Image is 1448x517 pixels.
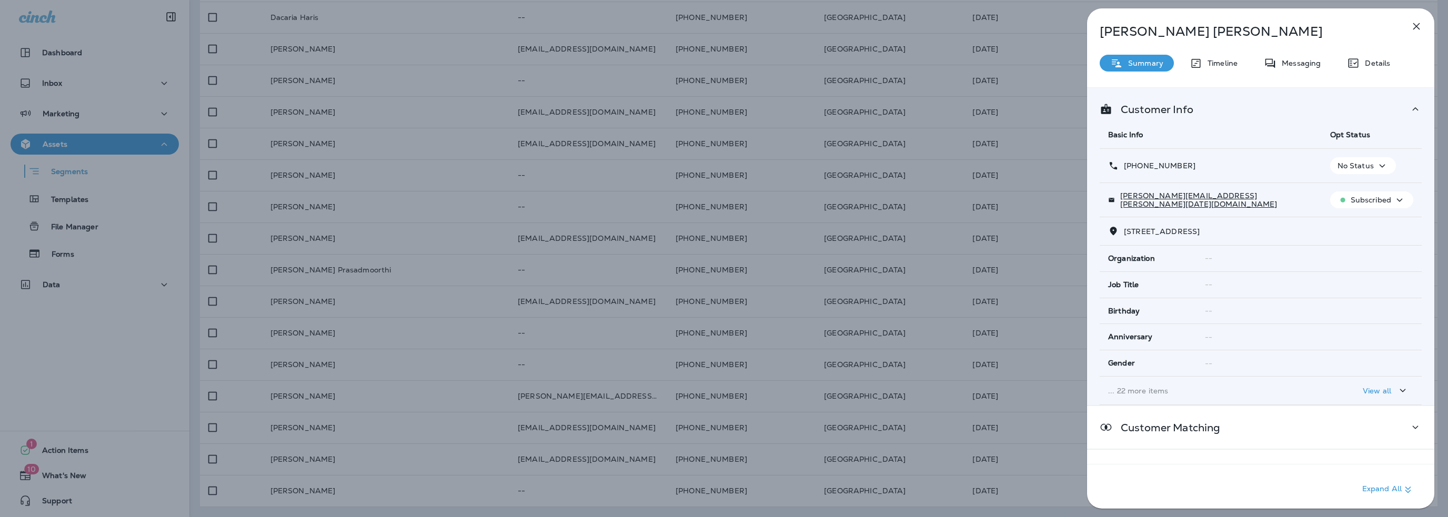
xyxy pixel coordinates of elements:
span: Basic Info [1108,130,1143,139]
span: -- [1205,306,1212,316]
p: Expand All [1362,483,1414,496]
span: Organization [1108,254,1155,263]
button: View all [1359,381,1413,400]
p: ... 22 more items [1108,387,1313,395]
p: Messaging [1276,59,1321,67]
p: [PERSON_NAME] [PERSON_NAME] [1100,24,1387,39]
span: -- [1205,359,1212,368]
p: View all [1363,387,1391,395]
p: No Status [1338,161,1374,170]
p: Summary [1123,59,1163,67]
button: Expand All [1358,480,1419,499]
p: Subscribed [1351,196,1391,204]
span: Opt Status [1330,130,1370,139]
p: [PERSON_NAME][EMAIL_ADDRESS][PERSON_NAME][DATE][DOMAIN_NAME] [1115,191,1313,208]
span: Anniversary [1108,332,1153,341]
p: Timeline [1202,59,1238,67]
p: [PHONE_NUMBER] [1119,161,1195,170]
span: [STREET_ADDRESS] [1124,227,1200,236]
span: -- [1205,254,1212,263]
p: Customer Matching [1112,423,1220,432]
span: -- [1205,280,1212,289]
button: Subscribed [1330,191,1413,208]
span: Job Title [1108,280,1139,289]
span: Birthday [1108,307,1140,316]
span: -- [1205,332,1212,342]
span: Gender [1108,359,1135,368]
p: Customer Info [1112,105,1193,114]
button: No Status [1330,157,1396,174]
p: Details [1360,59,1390,67]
